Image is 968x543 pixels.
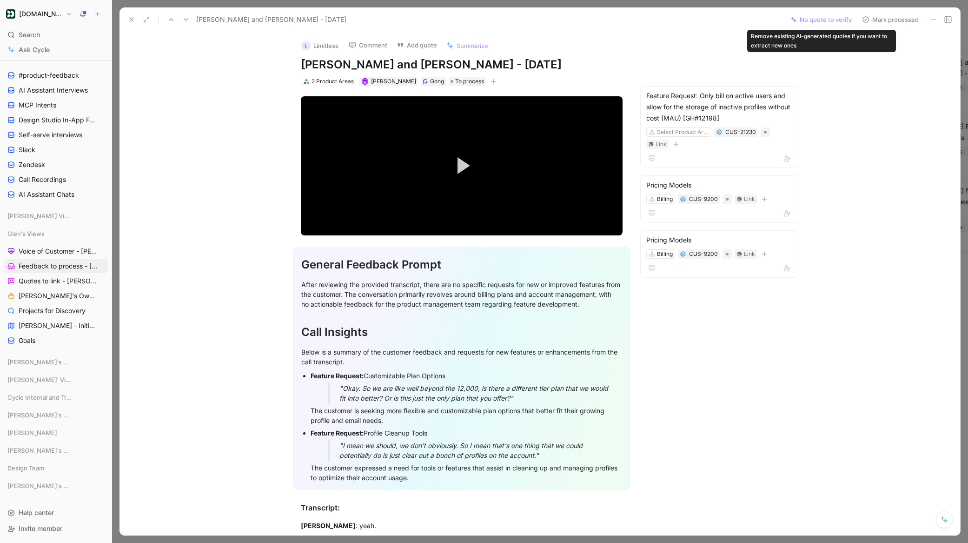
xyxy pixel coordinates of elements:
[656,140,667,149] div: Link
[297,39,343,53] button: LLimitless
[301,502,623,513] div: Transcript:
[345,39,391,52] button: Comment
[4,334,108,348] a: Goals
[858,13,923,26] button: Mark processed
[19,276,97,286] span: Quotes to link - [PERSON_NAME]
[19,86,88,95] span: AI Assistant Interviews
[7,211,71,221] span: [PERSON_NAME] Views
[744,194,755,204] div: Link
[689,249,718,259] div: CUS-9200
[646,180,792,191] div: Pricing Models
[301,324,622,341] div: Call Insights
[4,128,108,142] a: Self-serve interviews
[7,393,72,402] span: Cycle Internal and Tracking
[362,79,367,84] img: avatar
[680,196,686,202] img: 💠
[4,373,108,387] div: [PERSON_NAME]' Views
[4,522,108,536] div: Invite member
[646,90,792,124] div: Feature Request: Only bill on active users and allow for the storage of inactive profiles without...
[6,9,15,19] img: Customer.io
[4,173,108,187] a: Call Recordings
[657,249,673,259] div: Billing
[19,509,54,516] span: Help center
[4,390,108,404] div: Cycle Internal and Tracking
[441,145,483,187] button: Play Video
[311,406,622,425] div: The customer is seeking more flexible and customizable plan options that better fit their growing...
[4,28,108,42] div: Search
[4,443,108,460] div: [PERSON_NAME]'s Views
[4,289,108,303] a: [PERSON_NAME]'s Owned Projects
[4,259,108,273] a: Feedback to process - [PERSON_NAME]
[4,83,108,97] a: AI Assistant Interviews
[4,408,108,425] div: [PERSON_NAME]'s Views
[4,143,108,157] a: Slack
[301,57,623,72] h1: [PERSON_NAME] and [PERSON_NAME] - [DATE]
[716,129,722,135] img: 💠
[7,446,72,455] span: [PERSON_NAME]'s Views
[301,521,623,530] div: : yeah.
[4,188,108,201] a: AI Assistant Chats
[301,522,356,530] mark: [PERSON_NAME]
[311,371,622,381] div: Customizable Plan Options
[19,321,96,330] span: [PERSON_NAME] - Initiatives
[4,227,108,348] div: Glen's ViewsVoice of Customer - [PERSON_NAME]Feedback to process - [PERSON_NAME]Quotes to link - ...
[4,426,108,442] div: [PERSON_NAME]
[689,194,718,204] div: CUS-9200
[4,158,108,172] a: Zendesk
[4,244,108,258] a: Voice of Customer - [PERSON_NAME]
[19,524,62,532] span: Invite member
[442,39,492,52] button: Summarize
[4,408,108,422] div: [PERSON_NAME]'s Views
[311,372,364,380] strong: Feature Request:
[301,41,311,50] div: L
[4,479,108,493] div: [PERSON_NAME]'s Views
[19,130,82,140] span: Self-serve interviews
[339,383,616,403] div: "Okay. So we are like well beyond the 12,000, is there a different tier plan that we would fit in...
[392,39,441,52] button: Add quote
[657,127,709,137] div: Select Product Area
[19,44,50,55] span: Ask Cycle
[680,251,686,257] img: 💠
[457,41,488,50] span: Summarize
[19,101,56,110] span: MCP Intents
[4,113,108,127] a: Design Studio In-App Feedback
[657,194,673,204] div: Billing
[747,30,896,52] div: Remove existing AI-generated quotes if you want to extract new ones
[4,461,108,478] div: Design Team
[19,247,98,256] span: Voice of Customer - [PERSON_NAME]
[455,77,484,86] span: To process
[311,463,622,483] div: The customer expressed a need for tools or features that assist in cleaning up and managing profi...
[4,98,108,112] a: MCP Intents
[449,77,486,86] div: To process
[7,410,72,420] span: [PERSON_NAME]'s Views
[339,441,616,460] div: "I mean we should, we don't obviously. So I mean that's one thing that we could potentially do is...
[4,426,108,440] div: [PERSON_NAME]
[725,127,756,137] div: CUS-21230
[4,68,108,82] a: #product-feedback
[19,115,97,125] span: Design Studio In-App Feedback
[301,256,622,273] div: General Feedback Prompt
[311,429,364,437] strong: Feature Request:
[646,235,792,246] div: Pricing Models
[4,209,108,226] div: [PERSON_NAME] Views
[19,306,86,315] span: Projects for Discovery
[312,77,354,86] div: 2 Product Areas
[4,274,108,288] a: Quotes to link - [PERSON_NAME]
[7,375,71,384] span: [PERSON_NAME]' Views
[744,249,755,259] div: Link
[4,479,108,496] div: [PERSON_NAME]'s Views
[19,261,98,271] span: Feedback to process - [PERSON_NAME]
[301,347,622,367] div: Below is a summary of the customer feedback and requests for new features or enhancements from th...
[19,291,98,301] span: [PERSON_NAME]'s Owned Projects
[196,14,346,25] span: [PERSON_NAME] and [PERSON_NAME] - [DATE]
[4,209,108,223] div: [PERSON_NAME] Views
[4,227,108,241] div: Glen's Views
[7,481,72,490] span: [PERSON_NAME]'s Views
[7,229,45,238] span: Glen's Views
[301,280,622,309] div: After reviewing the provided transcript, there are no specific requests for new or improved featu...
